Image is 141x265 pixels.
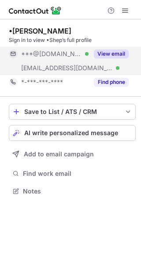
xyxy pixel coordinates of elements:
[24,129,118,136] span: AI write personalized message
[9,36,136,44] div: Sign in to view •Shep’s full profile
[24,108,120,115] div: Save to List / ATS / CRM
[94,78,129,87] button: Reveal Button
[9,146,136,162] button: Add to email campaign
[9,167,136,180] button: Find work email
[9,125,136,141] button: AI write personalized message
[24,151,94,158] span: Add to email campaign
[23,187,132,195] span: Notes
[9,104,136,120] button: save-profile-one-click
[21,64,113,72] span: [EMAIL_ADDRESS][DOMAIN_NAME]
[9,5,62,16] img: ContactOut v5.3.10
[21,50,82,58] span: ***@[DOMAIN_NAME]
[94,49,129,58] button: Reveal Button
[9,185,136,197] button: Notes
[23,170,132,178] span: Find work email
[9,26,71,35] div: •[PERSON_NAME]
